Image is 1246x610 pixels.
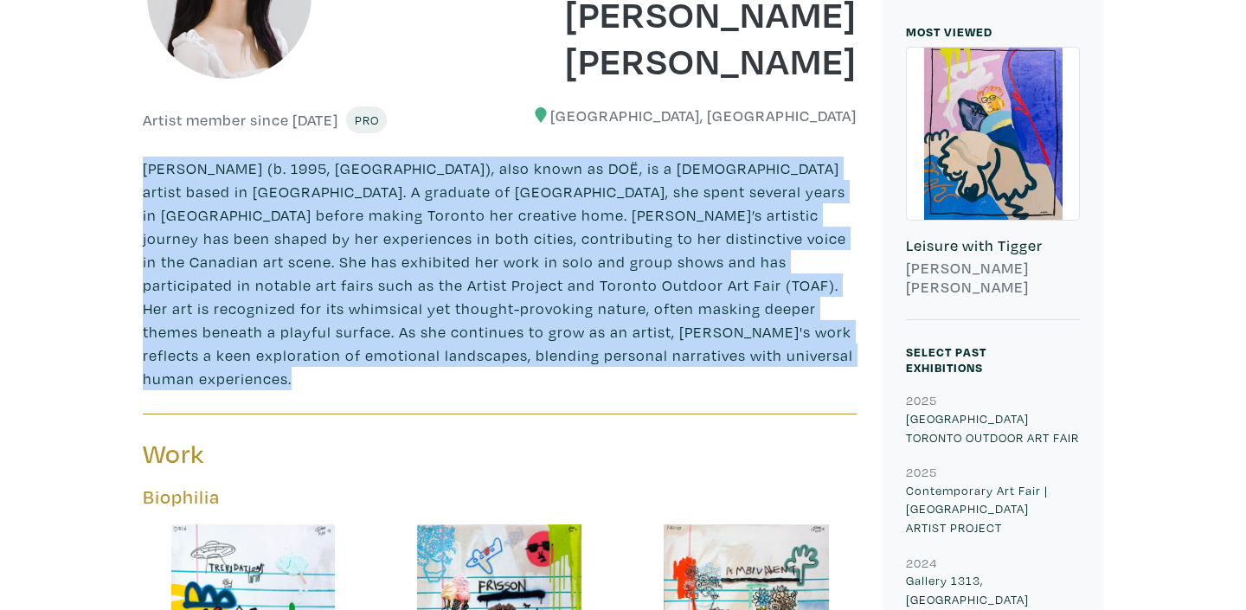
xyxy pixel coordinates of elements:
[906,47,1080,320] a: Leisure with Tigger [PERSON_NAME] [PERSON_NAME]
[906,259,1080,296] h6: [PERSON_NAME] [PERSON_NAME]
[906,392,937,408] small: 2025
[906,409,1080,446] p: [GEOGRAPHIC_DATA] TORONTO OUTDOOR ART FAIR
[906,23,992,40] small: MOST VIEWED
[143,438,487,471] h3: Work
[906,464,937,480] small: 2025
[513,106,857,125] h6: [GEOGRAPHIC_DATA], [GEOGRAPHIC_DATA]
[906,236,1080,255] h6: Leisure with Tigger
[143,111,338,130] h6: Artist member since [DATE]
[143,157,857,390] p: [PERSON_NAME] (b. 1995, [GEOGRAPHIC_DATA]), also known as DOË, is a [DEMOGRAPHIC_DATA] artist bas...
[906,344,986,376] small: Select Past Exhibitions
[906,555,937,571] small: 2024
[143,485,857,509] h5: Biophilia
[354,112,379,128] span: Pro
[906,481,1080,537] p: Contemporary Art Fair | [GEOGRAPHIC_DATA] ARTIST PROJECT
